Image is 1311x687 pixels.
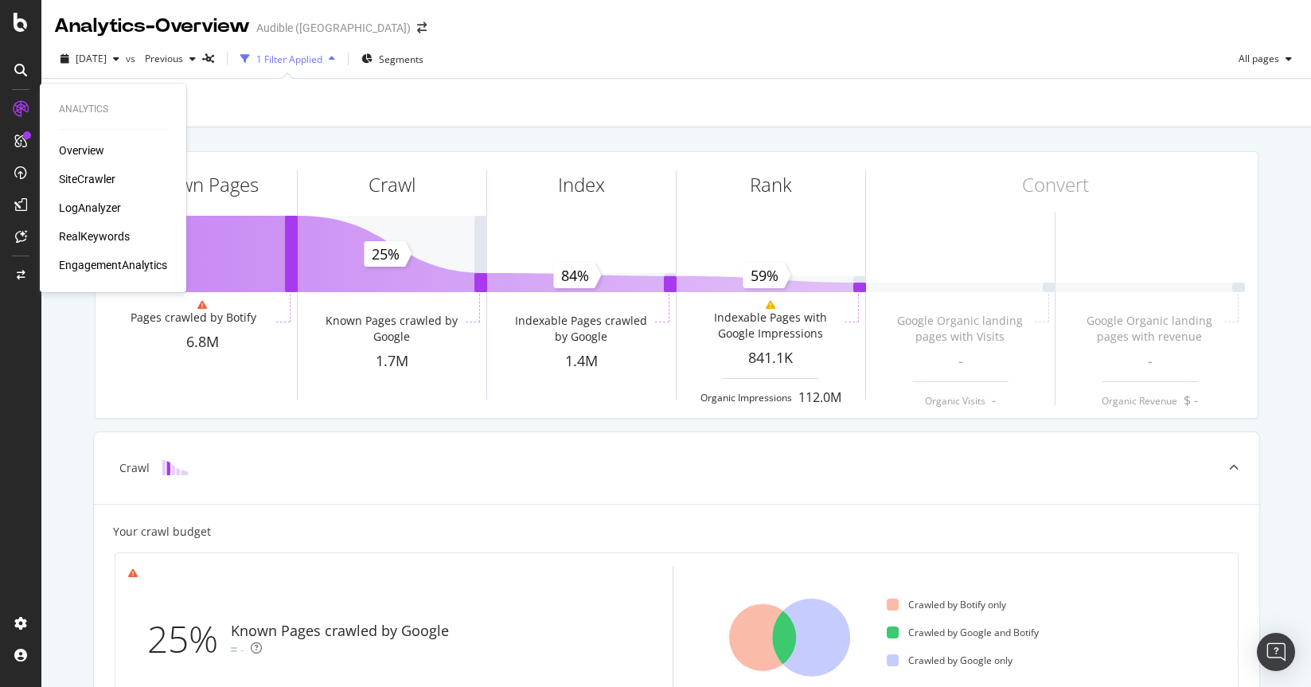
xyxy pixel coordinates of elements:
div: Organic Impressions [700,391,792,404]
div: Known Pages crawled by Google [231,621,449,642]
button: Segments [355,46,430,72]
div: arrow-right-arrow-left [417,22,427,33]
div: Open Intercom Messenger [1257,633,1295,671]
img: Equal [231,647,237,652]
div: Rank [750,171,792,198]
div: Crawled by Google only [887,654,1013,667]
span: All pages [1232,52,1279,65]
div: Index [558,171,605,198]
span: Segments [379,53,423,66]
div: Pages crawled by Botify [131,310,256,326]
button: Previous [139,46,202,72]
div: Indexable Pages crawled by Google [509,313,652,345]
div: 1.7M [298,351,486,372]
div: Your crawl budget [113,524,211,540]
button: [DATE] [54,46,126,72]
div: Known Pages crawled by Google [320,313,462,345]
div: Known Pages [146,171,259,198]
a: EngagementAnalytics [59,257,167,273]
a: SiteCrawler [59,171,115,187]
div: Crawled by Google and Botify [887,626,1039,639]
div: 25% [147,613,231,666]
a: RealKeywords [59,228,130,244]
div: Crawl [369,171,416,198]
div: 112.0M [798,388,841,407]
a: Overview [59,142,104,158]
div: Analytics [59,103,167,116]
button: All pages [1232,46,1298,72]
div: 841.1K [677,348,865,369]
span: 2025 Jul. 18th [76,52,107,65]
span: vs [126,52,139,65]
div: Crawl [119,460,150,476]
div: 6.8M [108,332,297,353]
div: - [240,642,244,658]
a: LogAnalyzer [59,200,121,216]
div: Analytics - Overview [54,13,250,40]
div: 1 Filter Applied [256,53,322,66]
div: Crawled by Botify only [887,598,1006,611]
div: Audible ([GEOGRAPHIC_DATA]) [256,20,411,36]
span: Previous [139,52,183,65]
div: 1.4M [487,351,676,372]
button: 1 Filter Applied [234,46,341,72]
img: block-icon [162,460,188,475]
div: Indexable Pages with Google Impressions [699,310,841,342]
